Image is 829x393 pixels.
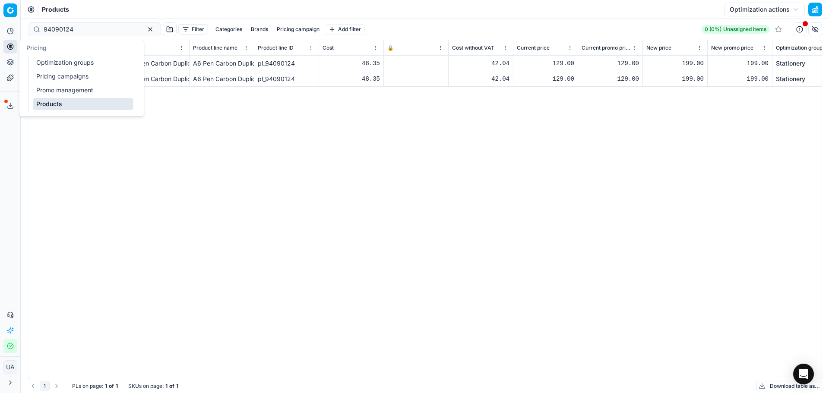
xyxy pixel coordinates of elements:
button: Brands [247,24,272,35]
div: 199.00 [711,59,769,68]
a: Promo management [33,84,133,96]
div: Open Intercom Messenger [793,364,814,384]
button: Go to previous page [28,381,38,391]
div: 199.00 [646,75,704,83]
span: PLs on page : [72,383,103,390]
div: A6 Pen Carbon Duplicate Cash Receipt (100 Copy) X3 [128,59,186,68]
div: 42.04 [452,75,509,83]
button: Filter [178,24,208,35]
a: Optimization groups [33,57,133,69]
div: 129.00 [582,75,639,83]
a: 0 (0%)Unassigned items [701,25,770,34]
span: Current price [517,44,550,51]
span: New promo price [711,44,753,51]
span: New price [646,44,671,51]
button: Add filter [325,24,365,35]
strong: 1 [176,383,178,390]
div: A6 Pen Carbon Duplicate Cash Receipt (100 Copy) X3 [128,75,186,83]
button: 1 [40,381,50,391]
div: A6 Pen Carbon Duplicate Cash Receipt (100 Copy) X3 [193,59,250,68]
span: Pricing [26,44,47,51]
span: UA [4,361,17,374]
button: Categories [212,24,246,35]
a: Stationery [776,59,805,68]
div: A6 Pen Carbon Duplicate Cash Receipt (100 Copy) X3 [193,75,250,83]
div: 129.00 [517,75,574,83]
button: UA [3,360,17,374]
span: 🔒 [387,44,394,51]
strong: 1 [165,383,168,390]
input: Search by SKU or title [44,25,138,34]
div: 42.04 [452,59,509,68]
span: Unassigned items [723,26,766,33]
span: Optimization group [776,44,823,51]
button: Download table as... [756,381,822,391]
div: pl_94090124 [258,75,315,83]
div: 48.35 [323,59,380,68]
div: 129.00 [582,59,639,68]
strong: of [109,383,114,390]
button: Optimization actions [724,3,805,16]
div: 48.35 [323,75,380,83]
span: Product line ID [258,44,294,51]
a: Products [33,98,133,110]
span: SKUs on page : [128,383,164,390]
button: Go to next page [51,381,62,391]
div: 129.00 [517,59,574,68]
span: Product line name [193,44,237,51]
span: Cost [323,44,334,51]
nav: breadcrumb [42,5,69,14]
div: pl_94090124 [258,59,315,68]
button: Pricing campaign [273,24,323,35]
a: Stationery [776,75,805,83]
strong: of [169,383,174,390]
div: 199.00 [646,59,704,68]
strong: 1 [116,383,118,390]
nav: pagination [28,381,62,391]
span: Current promo price [582,44,630,51]
a: Pricing campaigns [33,70,133,82]
strong: 1 [105,383,107,390]
span: Products [42,5,69,14]
span: Cost without VAT [452,44,494,51]
div: 199.00 [711,75,769,83]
